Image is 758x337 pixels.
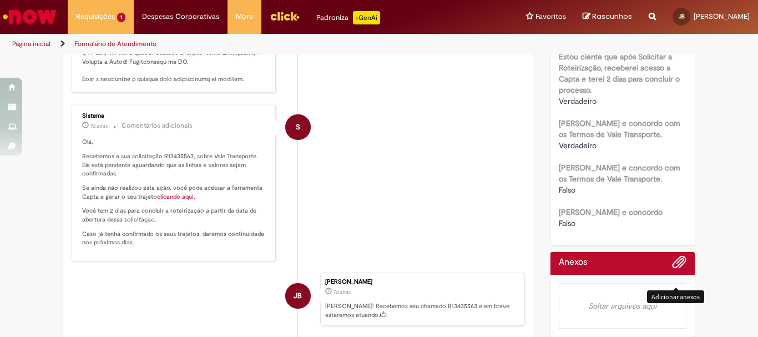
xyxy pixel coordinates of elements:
[82,184,267,201] p: Se ainda não realizou esta ação, você pode acessar a ferramenta Capta e gerar o seu trajeto
[82,138,267,147] p: Olá,
[117,13,125,22] span: 1
[559,258,587,268] h2: Anexos
[90,123,108,129] span: 7d atrás
[82,152,267,178] p: Recebemos a sua solicitação R13435563, sobre Vale Transporte. Ela está pendente aguardando que as...
[559,218,575,228] span: Falso
[72,273,524,326] li: Julia Freire Barros
[559,283,687,329] em: Soltar arquivos aqui
[559,118,680,139] b: [PERSON_NAME] e concordo com os Termos de Vale Transporte.
[559,163,680,184] b: [PERSON_NAME] e concordo com os Termos de Vale Transporte.
[559,185,575,195] span: Falso
[142,11,219,22] span: Despesas Corporativas
[535,11,566,22] span: Favoritos
[12,39,50,48] a: Página inicial
[74,39,156,48] a: Formulário de Atendimento
[559,52,680,95] b: Estou ciente que após Solicitar a Roteirização, receberei acesso a Capta e terei 2 dias para conc...
[559,207,663,217] b: [PERSON_NAME] e concordo
[353,11,380,24] p: +GenAi
[1,6,58,28] img: ServiceNow
[592,11,632,22] span: Rascunhos
[679,13,685,20] span: JB
[8,34,497,54] ul: Trilhas de página
[285,283,311,309] div: Julia Freire Barros
[694,12,750,21] span: [PERSON_NAME]
[157,193,195,201] a: clicando aqui.
[325,302,518,319] p: [PERSON_NAME]! Recebemos seu chamado R13435563 e em breve estaremos atuando.
[672,255,686,275] button: Adicionar anexos
[76,11,115,22] span: Requisições
[236,11,253,22] span: More
[270,8,300,24] img: click_logo_yellow_360x200.png
[559,140,597,150] span: Verdadeiro
[559,96,597,106] span: Verdadeiro
[82,113,267,119] div: Sistema
[82,230,267,247] p: Caso já tenha confirmado os seus trajetos, daremos continuidade nos próximos dias.
[285,114,311,140] div: System
[647,290,704,303] div: Adicionar anexos
[333,289,351,295] span: 7d atrás
[316,11,380,24] div: Padroniza
[583,12,632,22] a: Rascunhos
[82,207,267,224] p: Você tem 2 dias para concluir a roteirização a partir da data de abertura dessa solicitação.
[294,283,302,309] span: JB
[296,114,300,140] span: S
[122,121,193,130] small: Comentários adicionais
[333,289,351,295] time: 21/08/2025 11:02:21
[90,123,108,129] time: 21/08/2025 11:02:31
[325,279,518,285] div: [PERSON_NAME]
